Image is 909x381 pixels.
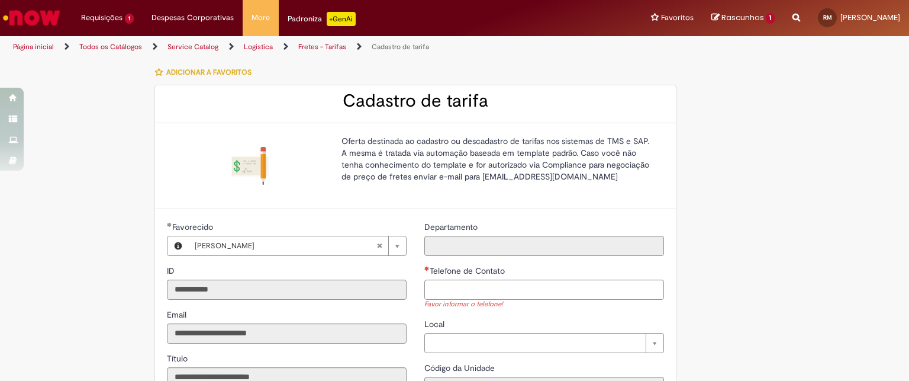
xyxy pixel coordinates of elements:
span: Favoritos [661,12,694,24]
span: Adicionar a Favoritos [166,68,252,77]
label: Somente leitura - Departamento [424,221,480,233]
label: Somente leitura - Código da Unidade [424,362,497,374]
button: Favorecido, Visualizar este registro Rafael Marconato [167,236,189,255]
input: ID [167,280,407,300]
a: Service Catalog [167,42,218,52]
span: RM [823,14,832,21]
span: Telefone de Contato [430,265,507,276]
input: Telefone de Contato [424,280,664,300]
span: Requisições [81,12,123,24]
a: Página inicial [13,42,54,52]
span: Somente leitura - Email [167,309,189,320]
h2: Cadastro de tarifa [167,91,664,111]
a: Rascunhos [711,12,775,24]
label: Somente leitura - Email [167,309,189,321]
a: Todos os Catálogos [79,42,142,52]
p: +GenAi [327,12,356,26]
input: Email [167,324,407,344]
a: Fretes - Tarifas [298,42,346,52]
span: Somente leitura - Título [167,353,190,364]
a: Cadastro de tarifa [372,42,429,52]
span: Rascunhos [721,12,764,23]
div: Favor informar o telefone! [424,300,664,310]
span: More [252,12,270,24]
abbr: Limpar campo Favorecido [370,236,388,255]
span: 1 [766,13,775,24]
span: 1 [125,14,134,24]
a: [PERSON_NAME]Limpar campo Favorecido [189,236,406,255]
a: Limpar campo Local [424,333,664,353]
div: Padroniza [288,12,356,26]
span: Necessários - Favorecido [172,222,215,232]
span: Local [424,319,447,329]
span: Somente leitura - Departamento [424,222,480,232]
input: Departamento [424,236,664,256]
label: Somente leitura - ID [167,265,177,277]
label: Somente leitura - Título [167,353,190,364]
span: Obrigatório Preenchido [167,222,172,227]
span: Despesas Corporativas [151,12,234,24]
button: Adicionar a Favoritos [154,60,258,85]
img: Cadastro de tarifa [231,147,269,185]
span: [PERSON_NAME] [840,12,900,23]
span: [PERSON_NAME] [195,236,376,255]
ul: Trilhas de página [9,36,597,58]
img: ServiceNow [1,6,62,30]
span: Necessários [424,266,430,271]
p: Oferta destinada ao cadastro ou descadastro de tarifas nos sistemas de TMS e SAP. A mesma é trata... [341,135,655,183]
a: Logistica [244,42,273,52]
